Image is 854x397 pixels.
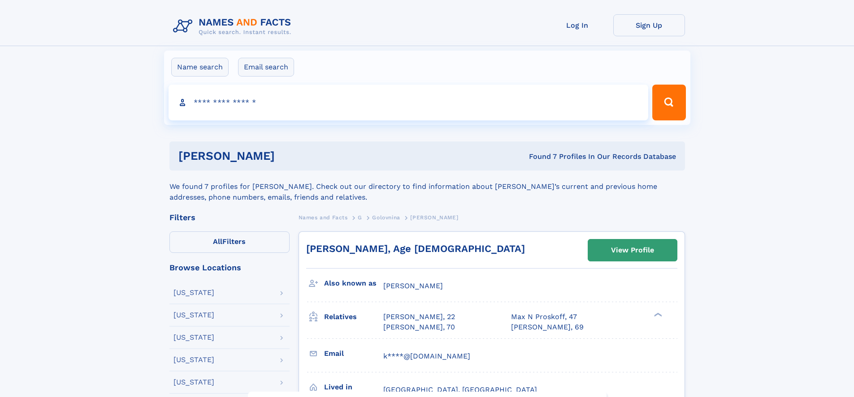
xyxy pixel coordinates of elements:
[383,385,537,394] span: [GEOGRAPHIC_DATA], [GEOGRAPHIC_DATA]
[613,14,685,36] a: Sign Up
[306,243,525,254] a: [PERSON_NAME], Age [DEMOGRAPHIC_DATA]
[213,237,222,246] span: All
[324,346,383,361] h3: Email
[588,239,677,261] a: View Profile
[173,289,214,296] div: [US_STATE]
[383,282,443,290] span: [PERSON_NAME]
[169,264,290,272] div: Browse Locations
[169,85,649,120] input: search input
[324,380,383,395] h3: Lived in
[383,322,455,332] a: [PERSON_NAME], 70
[169,14,299,38] img: Logo Names and Facts
[652,85,685,120] button: Search Button
[542,14,613,36] a: Log In
[402,152,676,162] div: Found 7 Profiles In Our Records Database
[173,312,214,319] div: [US_STATE]
[173,379,214,386] div: [US_STATE]
[611,240,654,260] div: View Profile
[358,214,362,221] span: G
[169,213,290,222] div: Filters
[324,276,383,291] h3: Also known as
[173,334,214,341] div: [US_STATE]
[324,309,383,324] h3: Relatives
[178,150,402,162] h1: [PERSON_NAME]
[173,356,214,363] div: [US_STATE]
[410,214,458,221] span: [PERSON_NAME]
[238,58,294,77] label: Email search
[511,312,577,322] a: Max N Proskoff, 47
[169,171,685,203] div: We found 7 profiles for [PERSON_NAME]. Check out our directory to find information about [PERSON_...
[383,312,455,322] a: [PERSON_NAME], 22
[652,312,663,318] div: ❯
[372,212,400,223] a: Golovnina
[171,58,229,77] label: Name search
[299,212,348,223] a: Names and Facts
[511,322,584,332] a: [PERSON_NAME], 69
[169,231,290,253] label: Filters
[372,214,400,221] span: Golovnina
[358,212,362,223] a: G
